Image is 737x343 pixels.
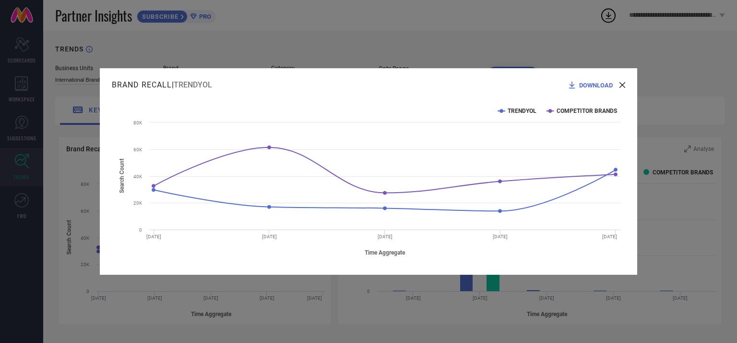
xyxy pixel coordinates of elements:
text: [DATE] [146,234,161,239]
div: Download [567,80,618,90]
text: 60K [133,147,143,152]
text: 0 [139,227,142,233]
div: | [112,80,212,89]
text: COMPETITOR BRANDS [557,108,617,114]
tspan: Search Count [119,159,125,194]
tspan: Time Aggregate [365,249,405,256]
text: [DATE] [493,234,508,239]
text: [DATE] [378,234,392,239]
text: 20K [133,200,143,206]
span: DOWNLOAD [579,82,613,89]
text: 80K [133,120,143,125]
span: TRENDYOL [174,80,212,89]
h1: Brand Recall [112,80,172,89]
text: TRENDYOL [508,108,536,114]
text: [DATE] [262,234,277,239]
text: 40K [133,174,143,179]
text: [DATE] [602,234,617,239]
